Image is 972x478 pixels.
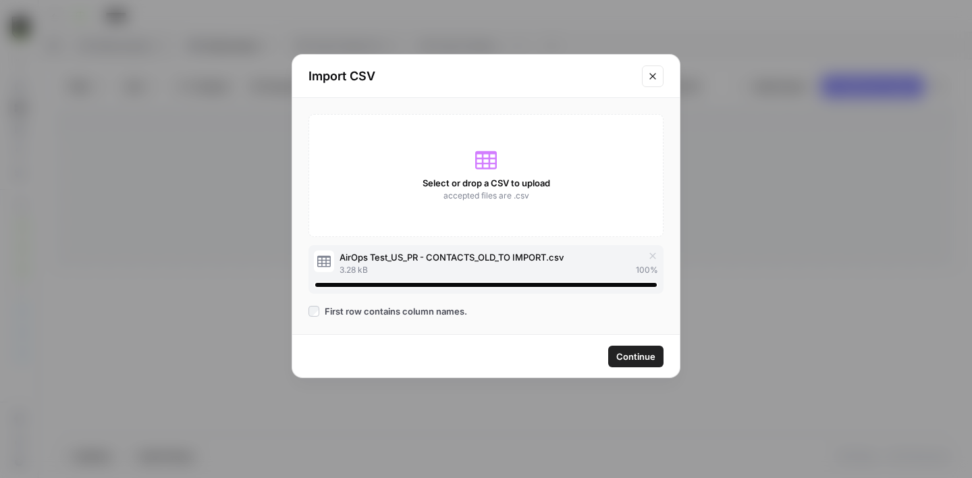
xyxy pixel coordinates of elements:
[340,264,368,276] span: 3.28 kB
[608,346,664,367] button: Continue
[636,264,658,276] span: 100 %
[443,190,529,202] span: accepted files are .csv
[642,65,664,87] button: Close modal
[325,304,467,318] span: First row contains column names.
[616,350,655,363] span: Continue
[308,67,634,86] h2: Import CSV
[423,176,550,190] span: Select or drop a CSV to upload
[340,250,564,264] span: AirOps Test_US_PR - CONTACTS_OLD_TO IMPORT.csv
[308,306,319,317] input: First row contains column names.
